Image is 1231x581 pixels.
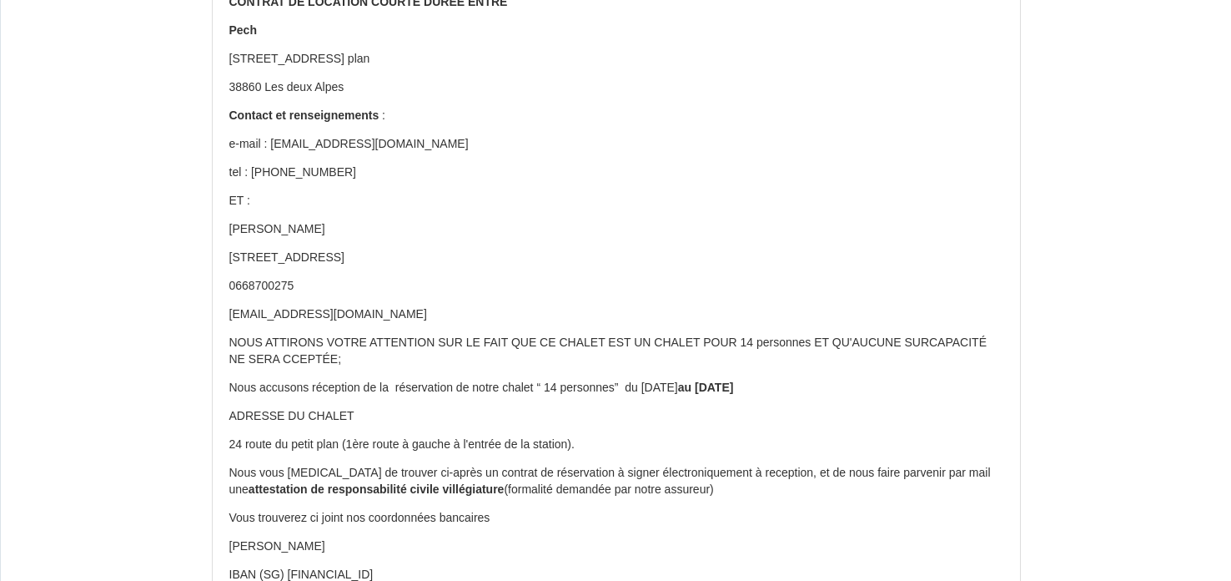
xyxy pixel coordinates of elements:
[229,108,1003,124] p: :
[229,538,1003,555] p: [PERSON_NAME]
[229,23,257,37] b: Pech
[229,109,379,122] b: Contact et renseignements
[229,465,1003,498] p: Nous vous [MEDICAL_DATA] de trouver ci-après un contrat de réservation à signer électroniquement ...
[229,250,1003,266] p: [STREET_ADDRESS]
[229,193,1003,210] p: ET :
[229,306,1003,323] p: [EMAIL_ADDRESS][DOMAIN_NAME]
[229,164,1003,181] p: tel : [PHONE_NUMBER]
[229,79,1003,96] p: 38860 Les deux Alpes
[229,278,1003,295] p: 0668700275
[229,136,1003,153] p: e-mail : [EMAIL_ADDRESS][DOMAIN_NAME]
[249,482,505,496] b: attestation de responsabilité civile villégiature
[229,437,1003,453] p: 24 route du petit plan (1ère route à gauche à l'entrée de la station).
[678,381,734,394] b: au [DATE]
[229,221,1003,238] p: [PERSON_NAME]
[229,51,1003,68] p: [STREET_ADDRESS] plan
[229,408,1003,425] p: ADRESSE DU CHALET
[229,510,1003,527] p: Vous trouverez ci joint nos coordonnées bancaires
[229,335,1003,368] p: NOUS ATTIRONS VOTRE ATTENTION SUR LE FAIT QUE CE CHALET EST UN CHALET POUR 14 personnes ET QU'AUC...
[229,380,1003,397] p: Nous accusons réception de la réservation de notre chalet “ 14 personnes” du [DATE]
